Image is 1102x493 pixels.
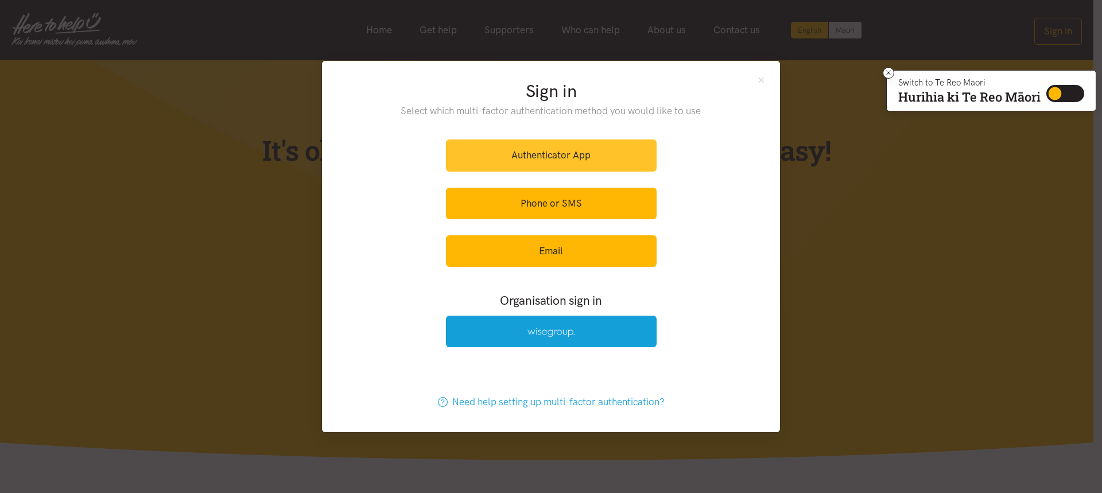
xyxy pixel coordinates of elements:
[756,75,766,84] button: Close
[446,188,657,219] a: Phone or SMS
[898,79,1041,86] p: Switch to Te Reo Māori
[446,235,657,267] a: Email
[378,103,725,119] p: Select which multi-factor authentication method you would like to use
[527,328,575,337] img: Wise Group
[446,139,657,171] a: Authenticator App
[898,92,1041,102] p: Hurihia ki Te Reo Māori
[414,292,688,309] h3: Organisation sign in
[378,79,725,103] h2: Sign in
[426,386,677,418] a: Need help setting up multi-factor authentication?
